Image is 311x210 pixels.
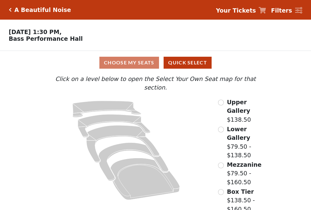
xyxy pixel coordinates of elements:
[216,7,256,14] strong: Your Tickets
[227,161,261,168] span: Mezzanine
[9,8,12,12] a: Click here to go back to filters
[111,158,180,200] path: Orchestra / Parterre Circle - Seats Available: 23
[271,7,292,14] strong: Filters
[73,101,141,117] path: Upper Gallery - Seats Available: 271
[216,6,266,15] a: Your Tickets
[271,6,302,15] a: Filters
[78,114,150,137] path: Lower Gallery - Seats Available: 27
[227,126,250,141] span: Lower Gallery
[227,188,254,195] span: Box Tier
[43,74,268,92] p: Click on a level below to open the Select Your Own Seat map for that section.
[227,125,268,160] label: $79.50 - $138.50
[164,57,212,69] button: Quick Select
[227,98,268,124] label: $138.50
[227,160,268,187] label: $79.50 - $160.50
[14,6,71,13] h5: A Beautiful Noise
[227,99,250,114] span: Upper Gallery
